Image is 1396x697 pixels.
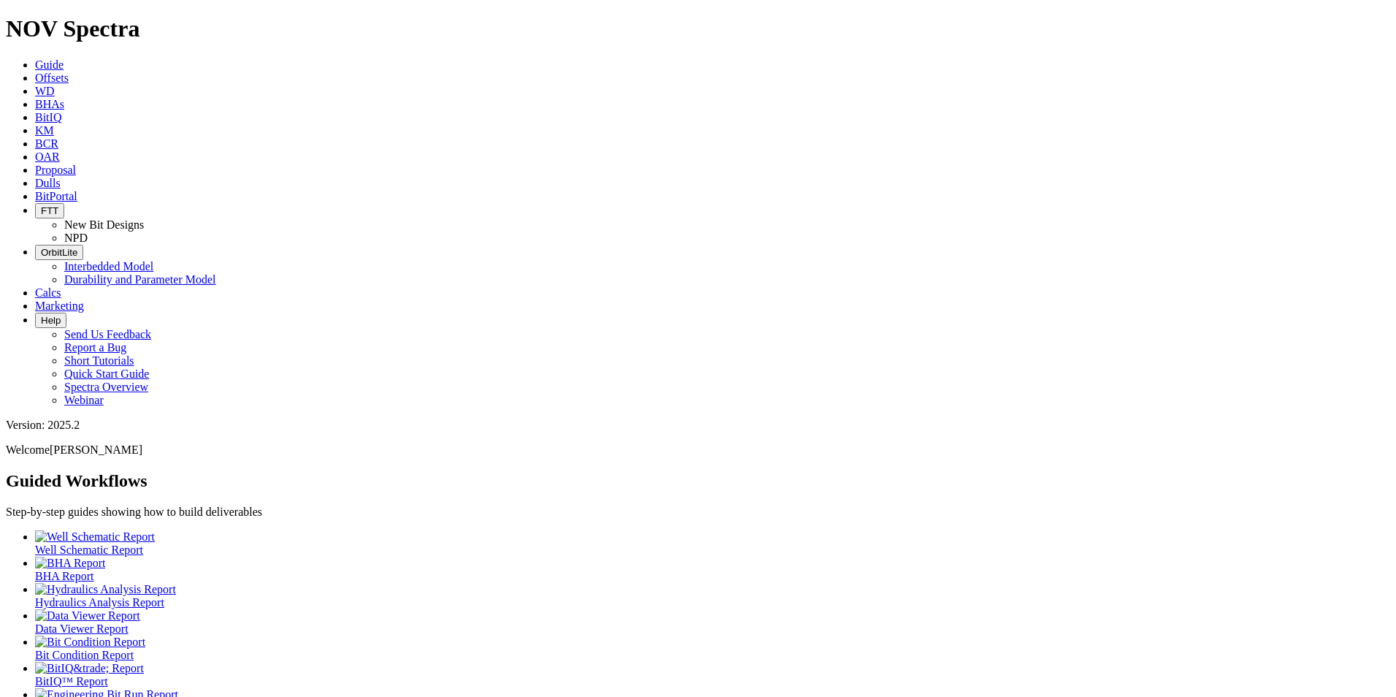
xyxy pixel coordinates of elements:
img: Well Schematic Report [35,530,155,544]
h2: Guided Workflows [6,471,1390,491]
a: Dulls [35,177,61,189]
a: Report a Bug [64,341,126,354]
a: Data Viewer Report Data Viewer Report [35,609,1390,635]
a: Marketing [35,300,84,312]
a: New Bit Designs [64,218,144,231]
img: BitIQ&trade; Report [35,662,144,675]
a: BitPortal [35,190,77,202]
a: Well Schematic Report Well Schematic Report [35,530,1390,556]
a: Durability and Parameter Model [64,273,216,286]
p: Welcome [6,443,1390,457]
a: Interbedded Model [64,260,153,273]
span: Data Viewer Report [35,622,129,635]
p: Step-by-step guides showing how to build deliverables [6,506,1390,519]
a: Offsets [35,72,69,84]
a: BCR [35,137,58,150]
button: Help [35,313,66,328]
a: BHA Report BHA Report [35,557,1390,582]
a: WD [35,85,55,97]
a: KM [35,124,54,137]
span: BitIQ™ Report [35,675,108,688]
a: Proposal [35,164,76,176]
span: BHA Report [35,570,93,582]
img: BHA Report [35,557,105,570]
a: BitIQ [35,111,61,123]
a: BitIQ&trade; Report BitIQ™ Report [35,662,1390,688]
a: Hydraulics Analysis Report Hydraulics Analysis Report [35,583,1390,609]
span: Well Schematic Report [35,544,143,556]
a: Bit Condition Report Bit Condition Report [35,636,1390,661]
div: Version: 2025.2 [6,419,1390,432]
span: FTT [41,205,58,216]
span: OrbitLite [41,247,77,258]
a: Webinar [64,394,104,406]
span: [PERSON_NAME] [50,443,142,456]
a: BHAs [35,98,64,110]
img: Bit Condition Report [35,636,145,649]
a: Quick Start Guide [64,367,149,380]
span: Bit Condition Report [35,649,134,661]
a: Send Us Feedback [64,328,151,340]
a: NPD [64,232,88,244]
h1: NOV Spectra [6,15,1390,42]
a: Calcs [35,286,61,299]
a: Short Tutorials [64,354,134,367]
img: Hydraulics Analysis Report [35,583,176,596]
a: Spectra Overview [64,381,148,393]
button: OrbitLite [35,245,83,260]
button: FTT [35,203,64,218]
img: Data Viewer Report [35,609,140,622]
span: Help [41,315,61,326]
a: Guide [35,58,64,71]
a: OAR [35,151,60,163]
span: Hydraulics Analysis Report [35,596,164,609]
